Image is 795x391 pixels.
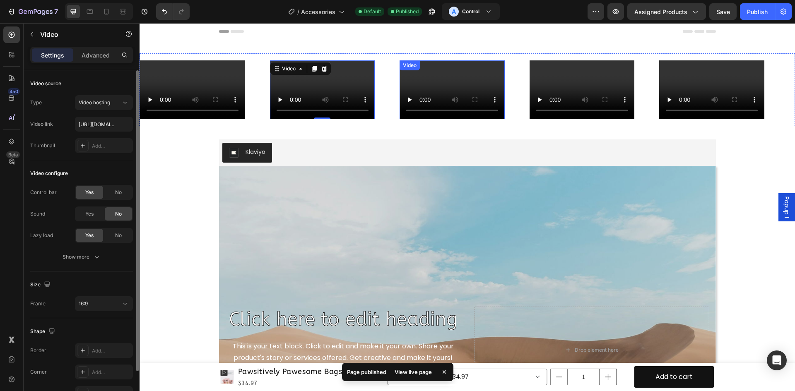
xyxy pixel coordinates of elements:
div: $34.97 [98,355,204,365]
div: Shape [30,326,57,337]
div: Video source [30,80,61,87]
input: quantity [428,346,460,362]
h3: Control [462,7,479,16]
iframe: To enrich screen reader interactions, please activate Accessibility in Grammarly extension settings [140,23,795,391]
span: Default [364,8,381,15]
video: Video [389,37,494,96]
p: Settings [41,51,64,60]
div: This is your text block. Click to edit and make it your own. Share your product's story or servic... [86,317,321,342]
span: Yes [85,210,94,218]
span: Accessories [301,7,335,16]
div: Video link [30,120,53,128]
div: Frame [30,300,46,307]
div: Undo/Redo [156,3,190,20]
button: Show more [30,249,133,264]
div: Control bar [30,189,57,196]
div: Video [261,38,278,46]
div: 450 [8,88,20,95]
div: Type [30,99,42,106]
video: Video [260,37,365,96]
div: Add... [92,142,131,150]
button: Add to cart [494,343,574,365]
video: Video [130,37,235,96]
img: Klaviyo.png [89,125,99,134]
div: Klaviyo [106,125,126,133]
div: Drop element here [435,324,479,330]
p: A [452,7,456,16]
button: 7 [3,3,62,20]
span: No [115,210,122,218]
div: Beta [6,151,20,158]
span: Assigned Products [634,7,687,16]
button: 16:9 [75,296,133,311]
p: Page published [347,368,386,376]
div: Open Intercom Messenger [767,350,787,370]
span: / [297,7,299,16]
button: Save [709,3,737,20]
input: Insert video url here [75,117,133,132]
span: Save [716,8,730,15]
p: 7 [54,7,58,17]
button: increment [460,346,477,362]
div: Corner [30,368,47,376]
span: No [115,189,122,196]
span: Yes [85,189,94,196]
button: AControl [442,3,500,20]
div: Border [30,347,46,354]
span: Popup 1 [643,173,651,195]
span: 16:9 [79,300,88,307]
button: Publish [740,3,775,20]
div: Video [140,42,157,49]
button: Assigned Products [627,3,706,20]
span: Published [396,8,419,15]
div: Add to cart [516,348,553,360]
video: Video [519,37,624,96]
div: Video configure [30,170,68,177]
video: Video [655,37,761,96]
div: Lazy load [30,232,53,239]
div: Add... [92,347,131,355]
p: Video [40,29,111,39]
span: Video hosting [79,99,110,106]
div: Show more [63,253,101,261]
button: Klaviyo [83,120,132,139]
div: Sound [30,210,45,218]
button: decrement [412,346,428,362]
span: No [115,232,122,239]
div: Thumbnail [30,142,55,149]
span: Yes [85,232,94,239]
h2: Click here to edit heading [86,283,321,310]
div: Size [30,279,52,290]
div: Add... [92,369,131,376]
p: Advanced [82,51,110,60]
div: View live page [390,366,437,378]
h1: Pawsitively Pawesome Bags [98,342,204,355]
div: Publish [747,7,768,16]
button: Video hosting [75,95,133,110]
